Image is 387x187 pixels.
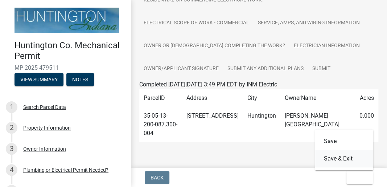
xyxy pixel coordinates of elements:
[315,133,373,150] button: Save
[6,122,17,134] div: 2
[15,73,63,86] button: View Summary
[289,34,364,58] a: Electrician Information
[182,107,243,142] td: [STREET_ADDRESS]
[139,89,182,107] td: ParcelID
[308,57,335,81] a: Submit
[15,8,119,33] img: Huntington County, Indiana
[6,164,17,176] div: 4
[223,57,308,81] a: Submit Any Additional Plans
[23,167,108,172] div: Plumbing or Electrical Permit Needed?
[23,125,71,130] div: Property Information
[355,107,378,142] td: 0.000
[315,130,373,170] div: Exit
[151,175,164,180] span: Back
[243,89,280,107] td: City
[346,171,373,184] button: Exit
[139,57,223,81] a: Owner/Applicant Signature
[182,89,243,107] td: Address
[315,150,373,167] button: Save & Exit
[23,146,66,151] div: Owner Information
[355,89,378,107] td: Acres
[139,107,182,142] td: 35-05-13-200-087.300-004
[280,107,355,142] td: [PERSON_NAME][GEOGRAPHIC_DATA]
[15,40,125,61] h4: Huntington Co. Mechanical Permit
[243,107,280,142] td: Huntington
[6,143,17,155] div: 3
[254,12,364,35] a: Service, Amps, and Wiring Information
[15,64,116,71] span: MP-2025-479511
[145,171,169,184] button: Back
[23,105,66,110] div: Search Parcel Data
[280,89,355,107] td: OwnerName
[15,77,63,83] wm-modal-confirm: Summary
[139,34,289,58] a: Owner or [DEMOGRAPHIC_DATA] Completing the Work?
[352,175,363,180] span: Exit
[66,77,94,83] wm-modal-confirm: Notes
[139,81,277,88] span: Completed [DATE][DATE] 3:49 PM EDT by INM Electric
[139,12,254,35] a: Electrical Scope of Work - Commercial
[66,73,94,86] button: Notes
[6,101,17,113] div: 1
